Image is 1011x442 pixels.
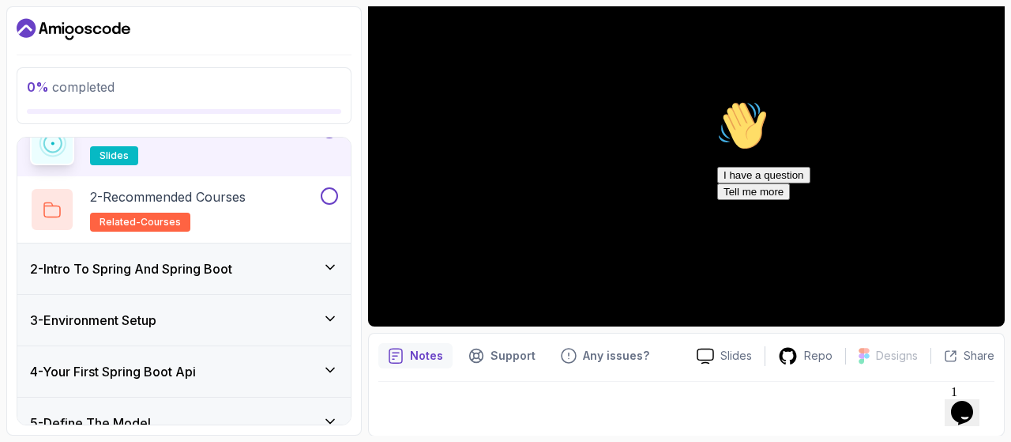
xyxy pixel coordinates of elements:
img: :wave: [6,6,57,57]
span: 0 % [27,79,49,95]
p: 2 - Recommended Courses [90,187,246,206]
p: Any issues? [583,348,649,364]
h3: 2 - Intro To Spring And Spring Boot [30,259,232,278]
button: notes button [378,343,453,368]
iframe: chat widget [711,94,995,371]
a: Dashboard [17,17,130,42]
button: Support button [459,343,545,368]
button: Feedback button [551,343,659,368]
h3: 4 - Your First Spring Boot Api [30,362,196,381]
button: 1-Slidesslides [30,121,338,165]
span: completed [27,79,115,95]
div: 👋Hi! How can we help?I have a questionTell me more [6,6,291,106]
button: I have a question [6,73,100,89]
a: Slides [684,348,765,365]
h3: 5 - Define The Model [30,414,151,433]
button: 4-Your First Spring Boot Api [17,346,351,397]
p: Support [490,348,536,364]
button: 2-Intro To Spring And Spring Boot [17,244,351,294]
button: 3-Environment Setup [17,295,351,346]
span: Hi! How can we help? [6,47,156,59]
iframe: chat widget [945,379,995,426]
p: Notes [410,348,443,364]
span: slides [100,149,129,162]
button: 2-Recommended Coursesrelated-courses [30,187,338,232]
span: related-courses [100,216,181,229]
h3: 3 - Environment Setup [30,311,156,330]
button: Tell me more [6,89,79,106]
